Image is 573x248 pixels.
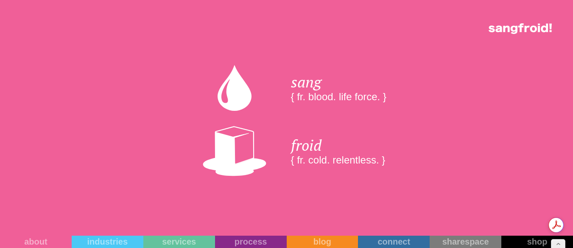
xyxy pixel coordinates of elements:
[358,237,430,247] div: connect
[291,73,386,91] div: sang
[501,236,573,248] a: shop
[143,237,215,247] div: services
[215,236,287,248] a: process
[72,236,143,248] a: industries
[489,23,552,34] img: logo
[215,237,287,247] div: process
[72,237,143,247] div: industries
[143,236,215,248] a: services
[358,236,430,248] a: connect
[291,136,386,154] div: froid
[430,237,501,247] div: sharespace
[330,161,355,165] a: privacy policy
[501,237,573,247] div: shop
[287,237,358,247] div: blog
[203,119,266,183] img: An image of the Sangfroid! ice cube.
[287,236,358,248] a: blog
[430,236,501,248] a: sharespace
[291,91,386,103] div: { fr. blood. life force. }
[218,65,252,111] img: An image of a white blood drop.
[291,154,386,166] div: { fr. cold. relentless. }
